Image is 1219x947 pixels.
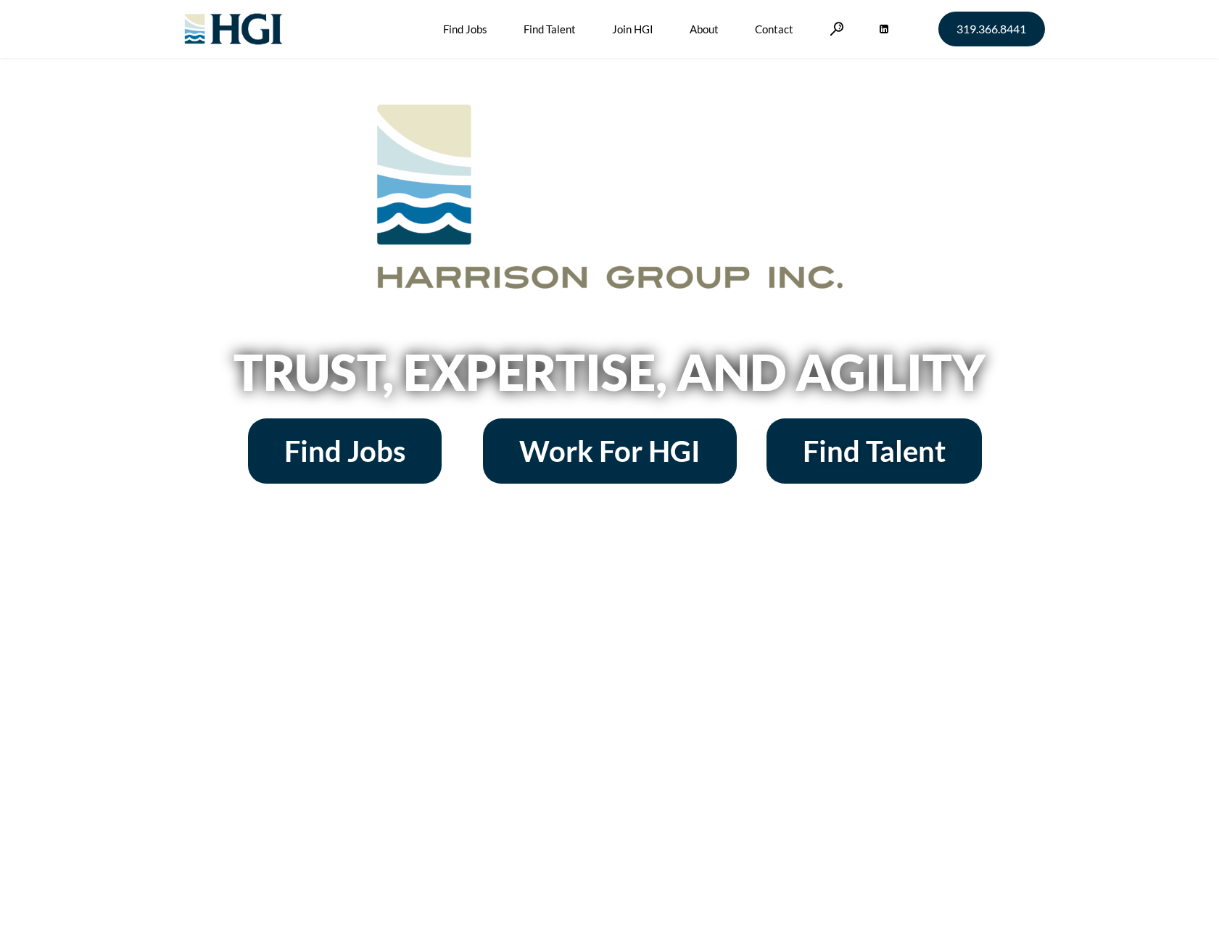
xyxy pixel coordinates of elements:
[519,437,701,466] span: Work For HGI
[766,418,982,484] a: Find Talent
[803,437,946,466] span: Find Talent
[956,23,1026,35] span: 319.366.8441
[938,12,1045,46] a: 319.366.8441
[483,418,737,484] a: Work For HGI
[248,418,442,484] a: Find Jobs
[197,347,1023,397] h2: Trust, Expertise, and Agility
[284,437,405,466] span: Find Jobs
[830,22,844,36] a: Search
